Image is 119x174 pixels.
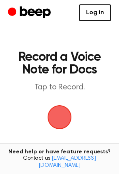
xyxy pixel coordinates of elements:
a: Log in [79,4,111,21]
span: Contact us [5,155,114,169]
img: Beep Logo [48,105,71,129]
a: [EMAIL_ADDRESS][DOMAIN_NAME] [38,156,96,168]
h1: Record a Voice Note for Docs [14,51,105,76]
p: Tap to Record. [14,83,105,93]
a: Beep [8,5,53,21]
